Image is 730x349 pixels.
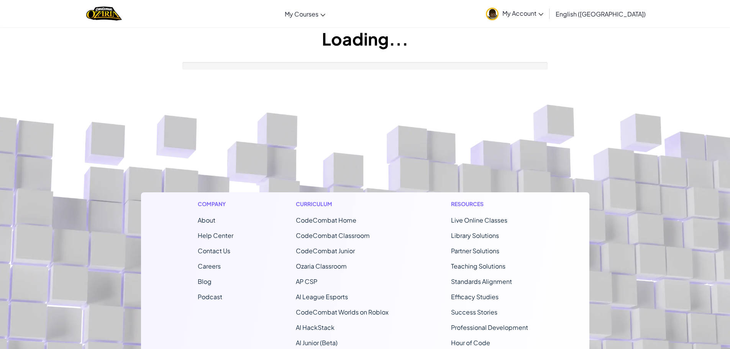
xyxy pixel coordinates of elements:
[451,293,499,301] a: Efficacy Studies
[86,6,122,21] img: Home
[198,277,212,285] a: Blog
[502,9,543,17] span: My Account
[451,277,512,285] a: Standards Alignment
[296,216,356,224] span: CodeCombat Home
[482,2,547,26] a: My Account
[296,308,389,316] a: CodeCombat Worlds on Roblox
[451,200,533,208] h1: Resources
[296,247,355,255] a: CodeCombat Junior
[198,247,230,255] span: Contact Us
[451,262,505,270] a: Teaching Solutions
[451,216,507,224] a: Live Online Classes
[451,247,499,255] a: Partner Solutions
[296,200,389,208] h1: Curriculum
[296,231,370,239] a: CodeCombat Classroom
[296,339,338,347] a: AI Junior (Beta)
[451,339,490,347] a: Hour of Code
[451,308,497,316] a: Success Stories
[451,231,499,239] a: Library Solutions
[486,8,499,20] img: avatar
[198,293,222,301] a: Podcast
[281,3,329,24] a: My Courses
[198,216,215,224] a: About
[552,3,650,24] a: English ([GEOGRAPHIC_DATA])
[198,200,233,208] h1: Company
[198,262,221,270] a: Careers
[296,293,348,301] a: AI League Esports
[296,323,335,331] a: AI HackStack
[451,323,528,331] a: Professional Development
[285,10,318,18] span: My Courses
[86,6,122,21] a: Ozaria by CodeCombat logo
[296,262,347,270] a: Ozaria Classroom
[296,277,317,285] a: AP CSP
[198,231,233,239] a: Help Center
[556,10,646,18] span: English ([GEOGRAPHIC_DATA])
